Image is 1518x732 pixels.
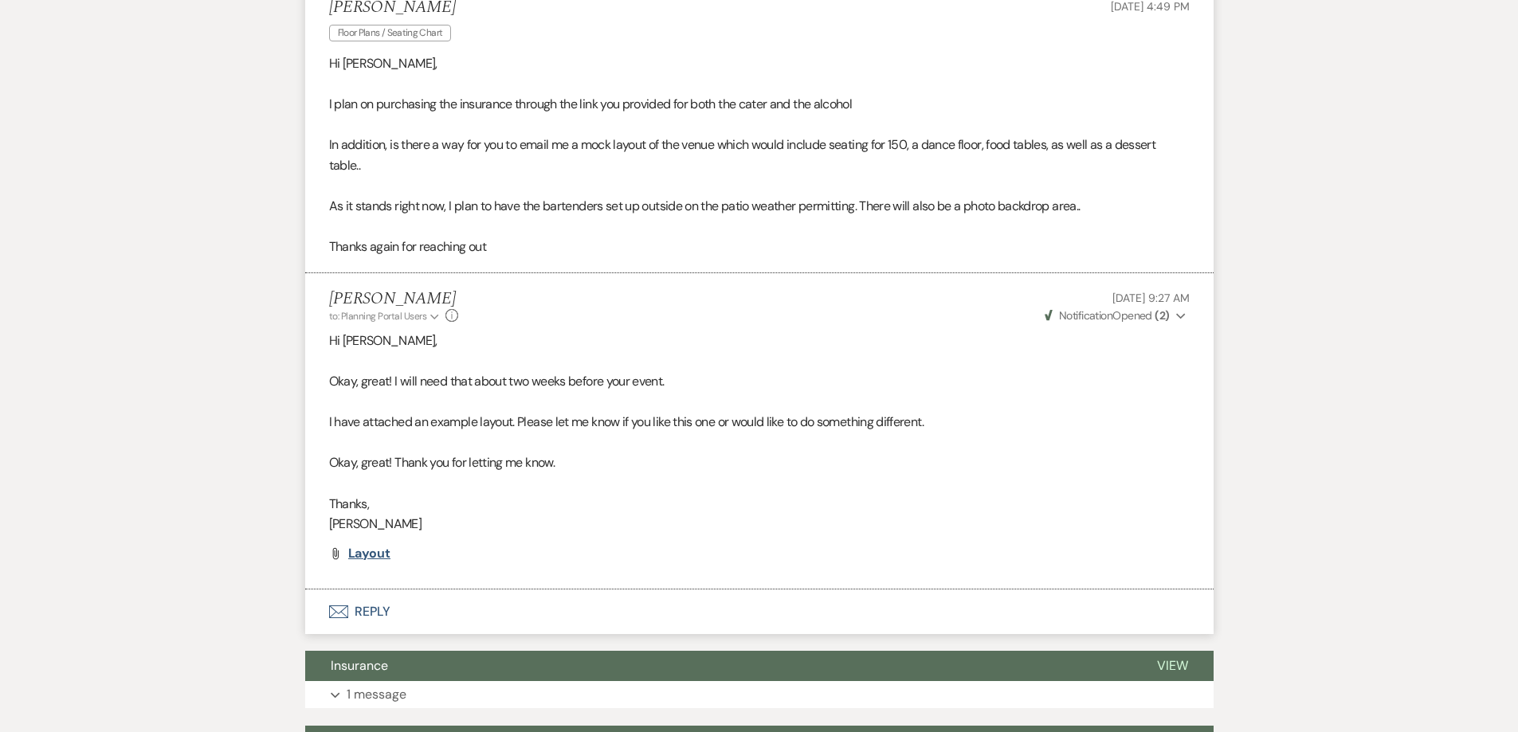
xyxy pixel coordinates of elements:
[305,651,1132,681] button: Insurance
[329,514,1190,534] p: [PERSON_NAME]
[305,681,1214,708] button: 1 message
[329,135,1190,175] p: In addition, is there a way for you to email me a mock layout of the venue which would include se...
[329,412,1190,433] p: I have attached an example layout. Please let me know if you like this one or would like to do so...
[347,684,406,705] p: 1 message
[305,589,1214,634] button: Reply
[348,545,391,562] span: Layout
[1045,308,1170,323] span: Opened
[329,371,1190,392] p: Okay, great! I will need that about two weeks before your event.
[329,309,442,323] button: to: Planning Portal Users
[329,25,452,41] span: Floor Plans / Seating Chart
[329,53,1190,74] p: Hi [PERSON_NAME],
[348,547,391,560] a: Layout
[329,310,427,323] span: to: Planning Portal Users
[1157,657,1188,674] span: View
[329,452,1190,473] p: Okay, great! Thank you for letting me know.
[329,331,1190,351] p: Hi [PERSON_NAME],
[1059,308,1112,323] span: Notification
[1155,308,1169,323] strong: ( 2 )
[329,237,1190,257] p: Thanks again for reaching out
[329,494,1190,515] p: Thanks,
[1112,291,1189,305] span: [DATE] 9:27 AM
[329,196,1190,217] p: As it stands right now, I plan to have the bartenders set up outside on the patio weather permitt...
[1132,651,1214,681] button: View
[329,94,1190,115] p: I plan on purchasing the insurance through the link you provided for both the cater and the alcohol
[1042,307,1190,324] button: NotificationOpened (2)
[329,289,459,309] h5: [PERSON_NAME]
[331,657,388,674] span: Insurance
